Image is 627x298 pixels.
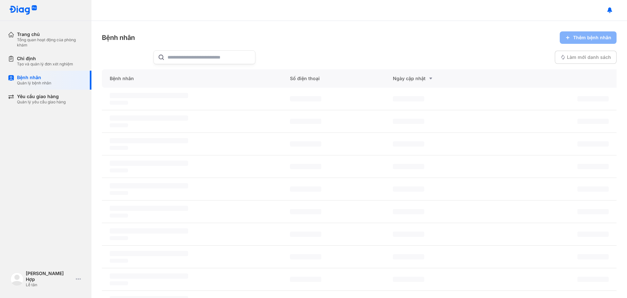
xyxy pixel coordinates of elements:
[26,271,73,282] div: [PERSON_NAME] Hợp
[393,119,424,124] span: ‌
[290,141,321,147] span: ‌
[290,232,321,237] span: ‌
[102,69,282,88] div: Bệnh nhân
[393,254,424,259] span: ‌
[17,56,73,61] div: Chỉ định
[17,31,84,37] div: Trang chủ
[10,272,24,286] img: logo
[110,168,128,172] span: ‌
[573,35,611,41] span: Thêm bệnh nhân
[393,75,480,82] div: Ngày cập nhật
[17,75,51,80] div: Bệnh nhân
[282,69,385,88] div: Số điện thoại
[110,251,188,256] span: ‌
[290,186,321,192] span: ‌
[110,206,188,211] span: ‌
[290,96,321,101] span: ‌
[577,232,609,237] span: ‌
[17,80,51,86] div: Quản lý bệnh nhân
[393,164,424,169] span: ‌
[290,119,321,124] span: ‌
[110,123,128,127] span: ‌
[110,183,188,188] span: ‌
[17,94,66,99] div: Yêu cầu giao hàng
[110,101,128,105] span: ‌
[110,191,128,195] span: ‌
[17,99,66,105] div: Quản lý yêu cầu giao hàng
[577,119,609,124] span: ‌
[290,209,321,214] span: ‌
[290,277,321,282] span: ‌
[9,5,37,15] img: logo
[26,282,73,288] div: Lễ tân
[110,146,128,150] span: ‌
[393,232,424,237] span: ‌
[290,254,321,259] span: ‌
[577,209,609,214] span: ‌
[567,54,611,60] span: Làm mới danh sách
[393,277,424,282] span: ‌
[577,277,609,282] span: ‌
[110,138,188,143] span: ‌
[110,259,128,263] span: ‌
[577,96,609,101] span: ‌
[555,51,617,64] button: Làm mới danh sách
[577,186,609,192] span: ‌
[102,33,135,42] div: Bệnh nhân
[577,164,609,169] span: ‌
[577,141,609,147] span: ‌
[577,254,609,259] span: ‌
[17,61,73,67] div: Tạo và quản lý đơn xét nghiệm
[110,161,188,166] span: ‌
[110,236,128,240] span: ‌
[393,96,424,101] span: ‌
[393,141,424,147] span: ‌
[393,209,424,214] span: ‌
[560,31,617,44] button: Thêm bệnh nhân
[17,37,84,48] div: Tổng quan hoạt động của phòng khám
[393,186,424,192] span: ‌
[110,93,188,98] span: ‌
[290,164,321,169] span: ‌
[110,273,188,279] span: ‌
[110,214,128,218] span: ‌
[110,115,188,121] span: ‌
[110,281,128,285] span: ‌
[110,228,188,234] span: ‌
